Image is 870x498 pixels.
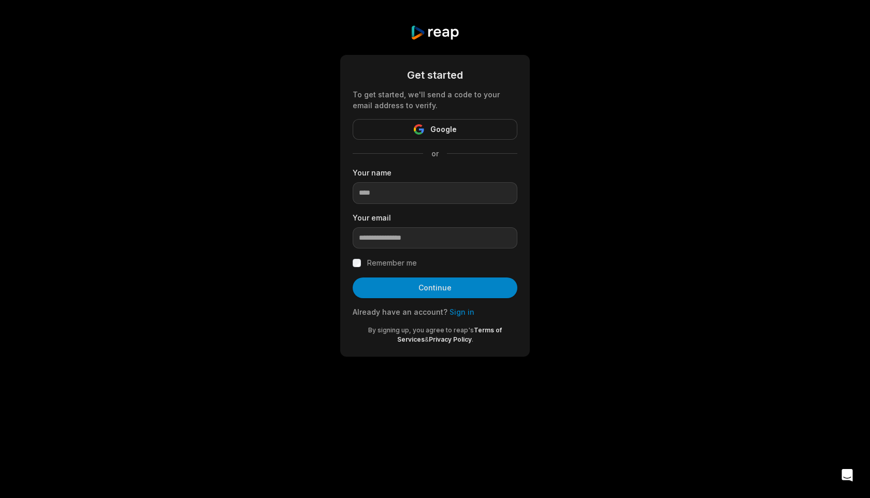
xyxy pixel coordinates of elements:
[353,89,517,111] div: To get started, we'll send a code to your email address to verify.
[430,123,457,136] span: Google
[353,67,517,83] div: Get started
[353,167,517,178] label: Your name
[353,277,517,298] button: Continue
[367,257,417,269] label: Remember me
[472,335,473,343] span: .
[353,307,447,316] span: Already have an account?
[450,307,474,316] a: Sign in
[368,326,474,334] span: By signing up, you agree to reap's
[835,463,860,488] div: Open Intercom Messenger
[353,212,517,223] label: Your email
[425,335,429,343] span: &
[353,119,517,140] button: Google
[423,148,447,159] span: or
[410,25,459,40] img: reap
[429,335,472,343] a: Privacy Policy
